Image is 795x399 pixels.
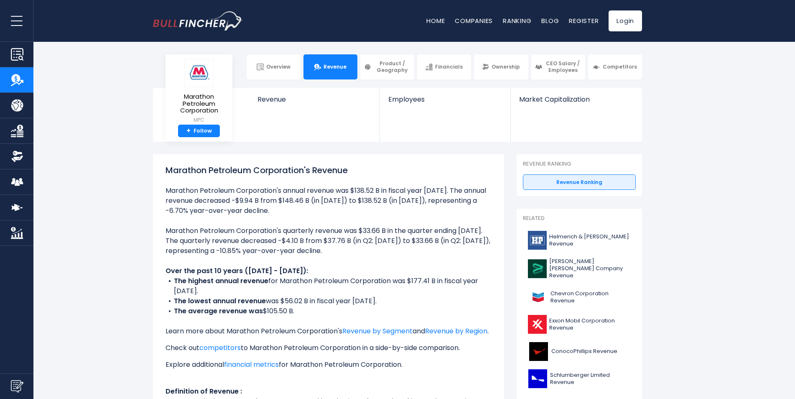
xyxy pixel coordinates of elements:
[166,164,492,176] h1: Marathon Petroleum Corporation's Revenue
[417,54,471,79] a: Financials
[166,343,492,353] p: Check out to Marathon Petroleum Corporation in a side-by-side comparison.
[324,64,347,70] span: Revenue
[528,315,547,334] img: XOM logo
[178,125,220,138] a: +Follow
[425,326,487,336] a: Revenue by Region
[153,11,243,31] img: bullfincher logo
[174,306,263,316] b: The average revenue was
[166,226,492,256] li: Marathon Petroleum Corporation's quarterly revenue was $33.66 B in the quarter ending [DATE]. The...
[374,60,410,73] span: Product / Geography
[511,88,641,118] a: Market Capitalization
[426,16,445,25] a: Home
[360,54,414,79] a: Product / Geography
[388,95,502,103] span: Employees
[153,11,243,31] a: Go to homepage
[166,296,492,306] li: was $56.02 B in fiscal year [DATE].
[474,54,528,79] a: Ownership
[199,343,241,353] a: competitors
[528,231,547,250] img: HP logo
[523,174,636,190] a: Revenue Ranking
[523,340,636,363] a: ConocoPhillips Revenue
[523,215,636,222] p: Related
[172,93,226,114] span: Marathon Petroleum Corporation
[166,306,492,316] li: $105.50 B.
[166,360,492,370] p: Explore additional for Marathon Petroleum Corporation.
[523,256,636,281] a: [PERSON_NAME] [PERSON_NAME] Company Revenue
[492,64,520,70] span: Ownership
[523,367,636,390] a: Schlumberger Limited Revenue
[588,54,642,79] a: Competitors
[503,16,531,25] a: Ranking
[166,326,492,336] p: Learn more about Marathon Petroleum Corporation's and .
[523,286,636,309] a: Chevron Corporation Revenue
[224,360,279,369] a: financial metrics
[166,186,492,216] li: Marathon Petroleum Corporation's annual revenue was $138.52 B in fiscal year [DATE]. The annual r...
[174,296,266,306] b: The lowest annual revenue
[172,116,226,124] small: MPC
[166,276,492,296] li: for Marathon Petroleum Corporation was $177.41 B in fiscal year [DATE].
[166,386,242,396] b: Definition of Revenue :
[519,95,633,103] span: Market Capitalization
[247,54,301,79] a: Overview
[266,64,290,70] span: Overview
[528,369,548,388] img: SLB logo
[257,95,372,103] span: Revenue
[523,161,636,168] p: Revenue Ranking
[342,326,413,336] a: Revenue by Segment
[174,276,268,286] b: The highest annual revenue
[528,342,549,361] img: COP logo
[528,288,548,307] img: CVX logo
[11,150,23,163] img: Ownership
[528,259,547,278] img: BKR logo
[531,54,585,79] a: CEO Salary / Employees
[435,64,463,70] span: Financials
[523,313,636,336] a: Exxon Mobil Corporation Revenue
[249,88,380,118] a: Revenue
[172,59,226,125] a: Marathon Petroleum Corporation MPC
[545,60,581,73] span: CEO Salary / Employees
[166,266,308,276] b: Over the past 10 years ([DATE] - [DATE]):
[303,54,357,79] a: Revenue
[455,16,493,25] a: Companies
[186,127,191,135] strong: +
[609,10,642,31] a: Login
[569,16,599,25] a: Register
[523,229,636,252] a: Helmerich & [PERSON_NAME] Revenue
[380,88,510,118] a: Employees
[541,16,559,25] a: Blog
[603,64,637,70] span: Competitors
